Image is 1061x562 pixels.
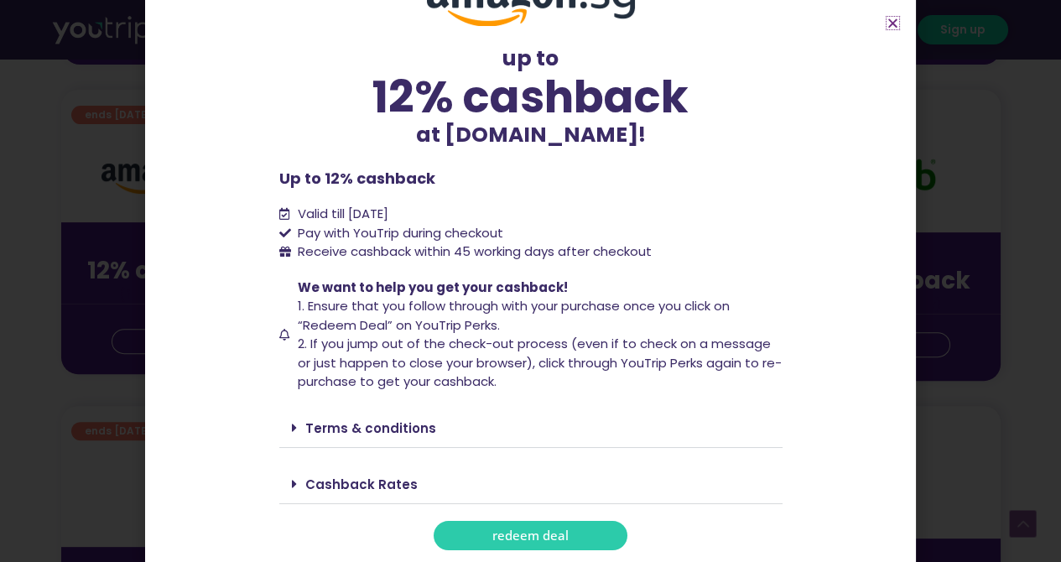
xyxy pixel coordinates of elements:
a: redeem deal [434,521,627,550]
div: up to at [DOMAIN_NAME]! [279,43,783,150]
a: Close [887,17,899,29]
span: 2. If you jump out of the check-out process (even if to check on a message or just happen to clos... [298,335,782,390]
span: 1. Ensure that you follow through with your purchase once you click on “Redeem Deal” on YouTrip P... [298,297,730,334]
span: redeem deal [492,529,569,542]
a: Cashback Rates [305,476,418,493]
span: Valid till [DATE] [294,205,388,224]
a: Terms & conditions [305,419,436,437]
div: Cashback Rates [279,465,783,504]
div: Terms & conditions [279,408,783,448]
span: Pay with YouTrip during checkout [294,224,503,243]
p: Up to 12% cashback [279,167,783,190]
div: 12% cashback [279,75,783,119]
span: Receive cashback within 45 working days after checkout [294,242,652,262]
span: We want to help you get your cashback! [298,278,568,296]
